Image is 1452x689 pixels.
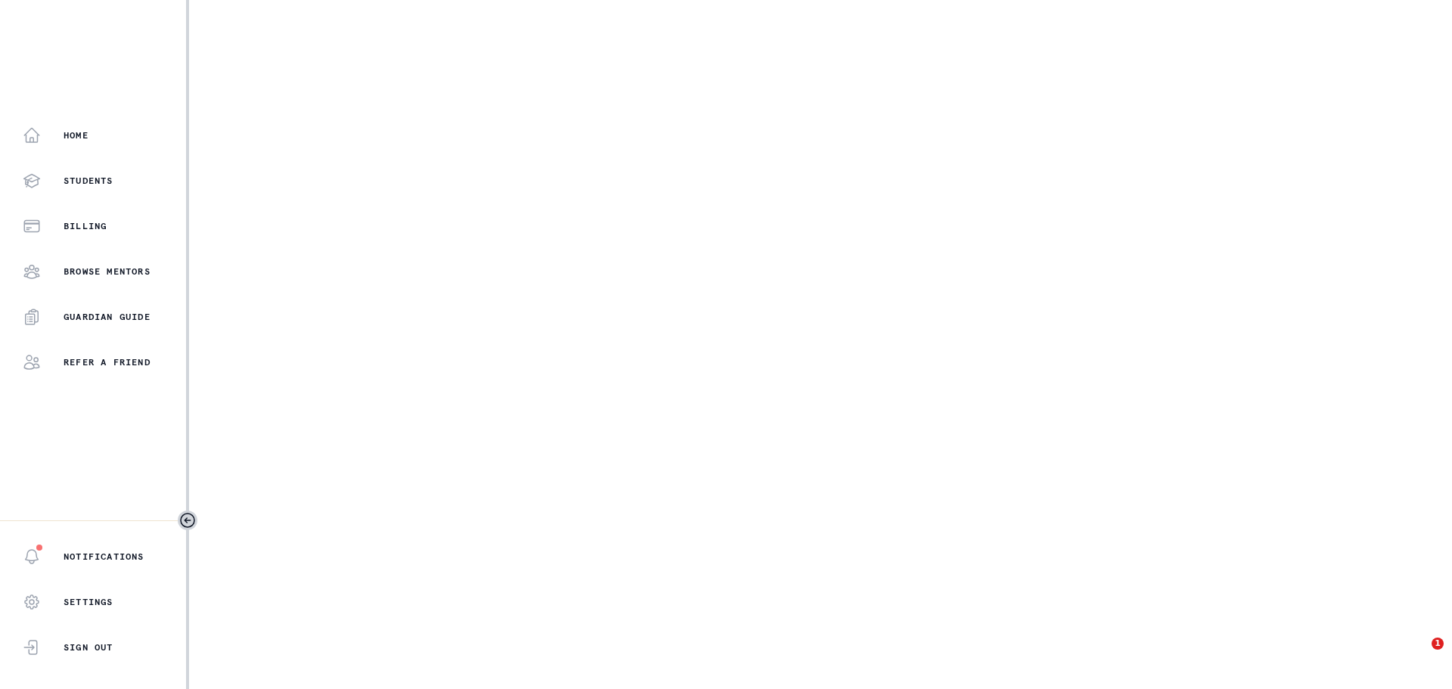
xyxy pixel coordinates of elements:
[64,641,113,653] p: Sign Out
[178,511,197,530] button: Toggle sidebar
[64,129,88,141] p: Home
[1401,638,1437,674] iframe: Intercom live chat
[64,265,150,278] p: Browse Mentors
[64,175,113,187] p: Students
[1432,638,1444,650] span: 1
[64,551,144,563] p: Notifications
[64,356,150,368] p: Refer a friend
[64,311,150,323] p: Guardian Guide
[64,220,107,232] p: Billing
[64,596,113,608] p: Settings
